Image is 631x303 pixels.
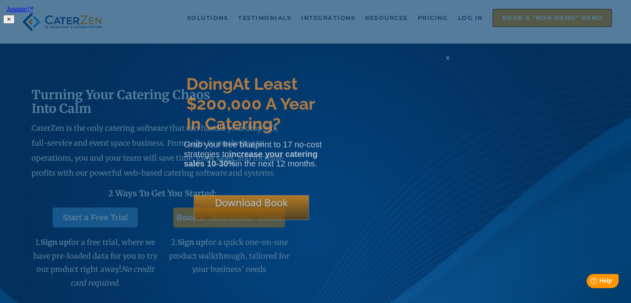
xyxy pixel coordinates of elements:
[441,54,454,70] div: x
[186,74,233,93] span: Doing
[3,15,15,24] button: ✕
[184,140,322,168] span: Grab your free blueprint to 17 no-cost strategies to in the next 12 months.
[446,54,449,61] span: x
[557,271,622,294] iframe: Help widget launcher
[186,74,314,133] span: At Least $200,000 A Year In Catering?
[194,195,309,220] div: Download Book
[215,195,288,209] span: Download Book
[184,149,317,168] strong: increase your catering sales 10-30%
